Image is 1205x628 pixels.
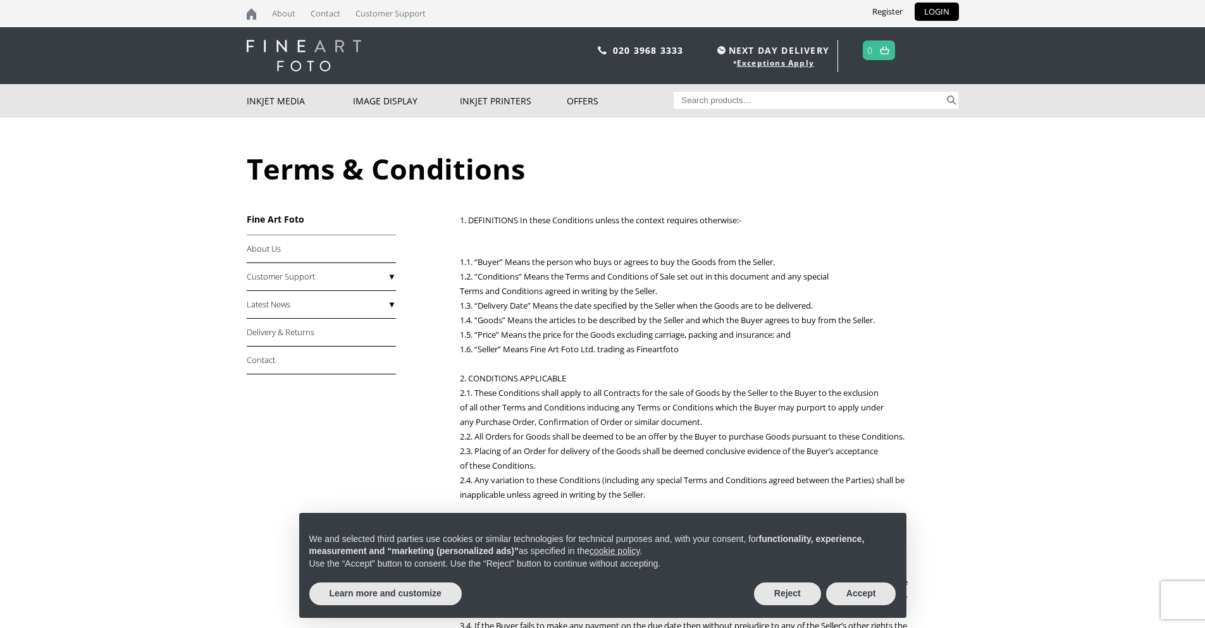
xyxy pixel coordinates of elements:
[867,41,873,59] a: 0
[717,46,726,54] img: time.svg
[247,347,396,374] a: Contact
[353,84,460,118] a: Image Display
[613,44,684,56] a: 020 3968 3333
[590,546,640,556] a: cookie policy
[309,582,462,605] button: Learn more and customize
[247,40,361,71] img: logo-white.svg
[826,582,896,605] button: Accept
[944,92,959,109] button: Search
[460,213,958,228] p: 1. DEFINITIONS In these Conditions unless the context requires otherwise:-
[247,319,396,347] a: Delivery & Returns
[309,558,896,570] p: Use the “Accept” button to consent. Use the “Reject” button to continue without accepting.
[247,235,396,263] a: About Us
[289,503,917,628] div: Notice
[880,46,889,54] img: basket.svg
[714,43,829,58] span: NEXT DAY DELIVERY
[247,291,396,319] a: Latest News
[247,84,354,118] a: Inkjet Media
[674,92,944,109] input: Search products…
[754,582,821,605] button: Reject
[309,533,896,558] p: We and selected third parties use cookies or similar technologies for technical purposes and, wit...
[247,149,959,188] h1: Terms & Conditions
[460,84,567,118] a: Inkjet Printers
[567,84,674,118] a: Offers
[247,263,396,291] a: Customer Support
[247,213,396,225] h3: Fine Art Foto
[309,534,865,557] strong: functionality, experience, measurement and “marketing (personalized ads)”
[598,46,607,54] img: phone.svg
[737,58,814,68] a: Exceptions Apply
[915,3,959,21] a: LOGIN
[863,3,912,21] a: Register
